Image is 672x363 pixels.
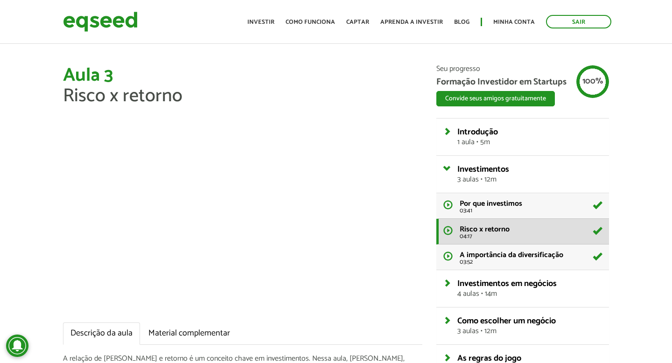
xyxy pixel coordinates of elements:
[460,249,563,261] span: A importância da diversificação
[460,259,602,265] span: 03:52
[436,65,609,73] span: Seu progresso
[436,219,609,244] a: Risco x retorno 04:17
[457,125,498,139] span: Introdução
[454,19,469,25] a: Blog
[457,290,602,298] span: 4 aulas • 14m
[460,208,602,214] span: 03:41
[457,314,556,328] span: Como escolher um negócio
[457,317,602,335] a: Como escolher um negócio3 aulas • 12m
[460,223,510,236] span: Risco x retorno
[63,322,140,345] a: Descrição da aula
[141,322,238,345] a: Material complementar
[436,244,609,270] a: A importância da diversificação 03:52
[247,19,274,25] a: Investir
[457,128,602,146] a: Introdução1 aula • 5m
[457,176,602,183] span: 3 aulas • 12m
[63,9,138,34] img: EqSeed
[457,279,602,298] a: Investimentos em negócios4 aulas • 14m
[457,162,509,176] span: Investimentos
[286,19,335,25] a: Como funciona
[346,19,369,25] a: Captar
[457,328,602,335] span: 3 aulas • 12m
[460,233,602,239] span: 04:17
[436,77,609,86] span: Formação Investidor em Startups
[457,277,557,291] span: Investimentos em negócios
[380,19,443,25] a: Aprenda a investir
[436,193,609,219] a: Por que investimos 03:41
[546,15,611,28] a: Sair
[457,139,602,146] span: 1 aula • 5m
[460,197,522,210] span: Por que investimos
[436,91,555,106] button: Convide seus amigos gratuitamente
[63,60,113,91] span: Aula 3
[457,165,602,183] a: Investimentos3 aulas • 12m
[63,81,182,112] span: Risco x retorno
[493,19,535,25] a: Minha conta
[63,116,422,318] iframe: YouTube video player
